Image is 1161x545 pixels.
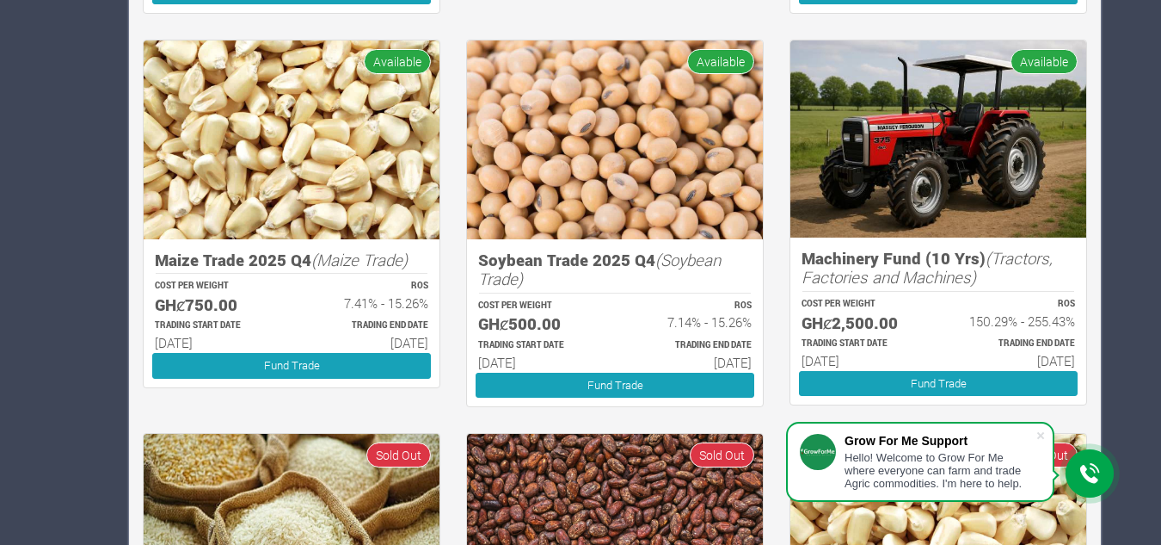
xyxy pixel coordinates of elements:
[307,295,428,311] h6: 7.41% - 15.26%
[802,353,923,368] h6: [DATE]
[478,314,599,334] h5: GHȼ500.00
[478,355,599,370] h6: [DATE]
[1010,49,1078,74] span: Available
[478,339,599,352] p: Estimated Trading Start Date
[845,434,1035,448] div: Grow For Me Support
[307,335,428,350] h6: [DATE]
[799,371,1078,396] a: Fund Trade
[476,373,754,398] a: Fund Trade
[630,339,752,352] p: Estimated Trading End Date
[467,40,763,239] img: growforme image
[307,280,428,293] p: ROS
[364,49,431,74] span: Available
[802,249,1075,288] h5: Machinery Fund (10 Yrs)
[311,249,408,270] i: (Maize Trade)
[802,338,923,350] p: Estimated Trading Start Date
[144,40,439,239] img: growforme image
[155,280,276,293] p: COST PER WEIGHT
[954,298,1075,311] p: ROS
[307,319,428,332] p: Estimated Trading End Date
[478,300,599,313] p: COST PER WEIGHT
[155,319,276,332] p: Estimated Trading Start Date
[155,335,276,350] h6: [DATE]
[630,355,752,370] h6: [DATE]
[845,451,1035,490] div: Hello! Welcome to Grow For Me where everyone can farm and trade Agric commodities. I'm here to help.
[690,443,754,468] span: Sold Out
[630,314,752,330] h6: 7.14% - 15.26%
[478,249,721,290] i: (Soybean Trade)
[478,251,752,289] h5: Soybean Trade 2025 Q4
[954,353,1075,368] h6: [DATE]
[155,295,276,315] h5: GHȼ750.00
[790,40,1086,238] img: growforme image
[155,251,428,270] h5: Maize Trade 2025 Q4
[802,247,1053,288] i: (Tractors, Factories and Machines)
[954,313,1075,329] h6: 150.29% - 255.43%
[802,313,923,333] h5: GHȼ2,500.00
[152,353,431,378] a: Fund Trade
[366,443,431,468] span: Sold Out
[630,300,752,313] p: ROS
[954,338,1075,350] p: Estimated Trading End Date
[802,298,923,311] p: COST PER WEIGHT
[687,49,754,74] span: Available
